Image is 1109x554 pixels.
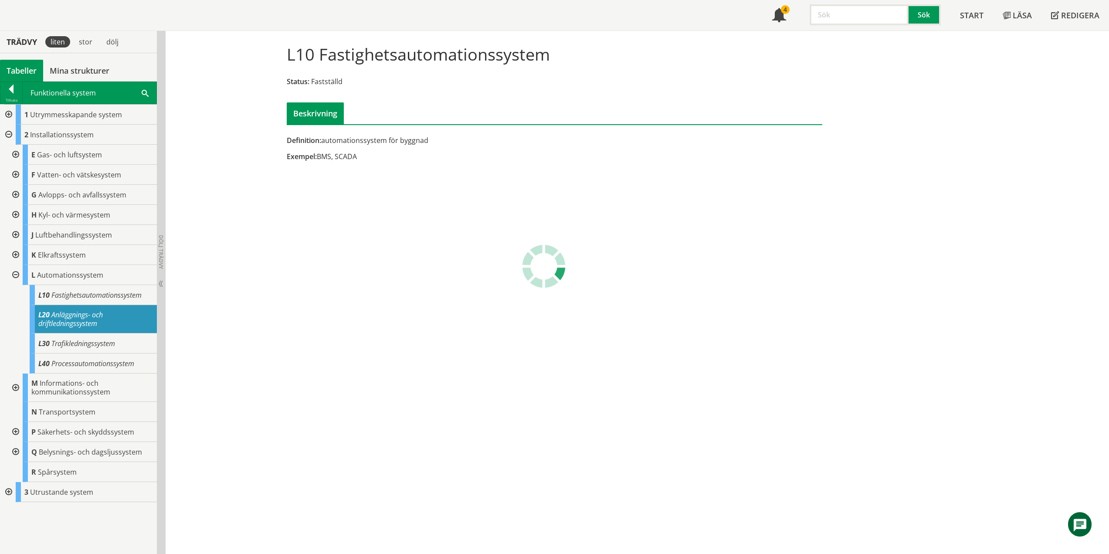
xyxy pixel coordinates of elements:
span: H [31,210,37,220]
span: Installationssystem [30,130,94,139]
span: Belysnings- och dagsljussystem [39,447,142,457]
div: Tillbaka [0,97,22,104]
span: 1 [24,110,28,119]
span: J [31,230,34,240]
span: Exempel: [287,152,317,161]
span: L30 [38,339,50,348]
span: Sök i tabellen [142,88,149,97]
span: Transportsystem [39,407,95,417]
div: liten [45,36,70,48]
div: automationssystem för byggnad [287,136,639,145]
span: Informations- och kommunikationssystem [31,378,110,397]
a: Mina strukturer [43,60,116,82]
span: Q [31,447,37,457]
img: Laddar [522,245,566,288]
span: Kyl- och värmesystem [38,210,110,220]
span: Trafikledningssystem [51,339,115,348]
span: Fastighetsautomationssystem [51,290,142,300]
span: Definition: [287,136,321,145]
div: Beskrivning [287,102,344,124]
span: Dölj trädvy [157,235,165,269]
span: M [31,378,38,388]
div: stor [74,36,98,48]
input: Sök [810,4,909,25]
span: K [31,250,36,260]
span: Elkraftssystem [38,250,86,260]
span: P [31,427,36,437]
span: Processautomationssystem [51,359,134,368]
span: 2 [24,130,28,139]
span: Automationssystem [37,270,103,280]
span: Utrymmesskapande system [30,110,122,119]
span: Fastställd [311,77,343,86]
span: Status: [287,77,309,86]
span: L20 [38,310,50,319]
span: N [31,407,37,417]
span: L [31,270,35,280]
span: Spårsystem [38,467,77,477]
div: Funktionella system [23,82,156,104]
div: dölj [101,36,124,48]
span: Utrustande system [30,487,93,497]
span: Vatten- och vätskesystem [37,170,121,180]
span: Luftbehandlingssystem [35,230,112,240]
div: BMS, SCADA [287,152,639,161]
span: 3 [24,487,28,497]
div: 4 [781,5,790,14]
h1: L10 Fastighetsautomationssystem [287,44,550,64]
span: R [31,467,36,477]
span: Redigera [1061,10,1099,20]
span: Start [960,10,984,20]
span: G [31,190,37,200]
span: L40 [38,359,50,368]
span: Anläggnings- och driftledningssystem [38,310,103,328]
span: Avlopps- och avfallssystem [38,190,126,200]
div: Trädvy [2,37,42,47]
span: F [31,170,35,180]
span: Gas- och luftsystem [37,150,102,160]
span: Notifikationer [772,9,786,23]
span: E [31,150,35,160]
span: Läsa [1013,10,1032,20]
button: Sök [909,4,941,25]
span: L10 [38,290,50,300]
span: Säkerhets- och skyddssystem [37,427,134,437]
